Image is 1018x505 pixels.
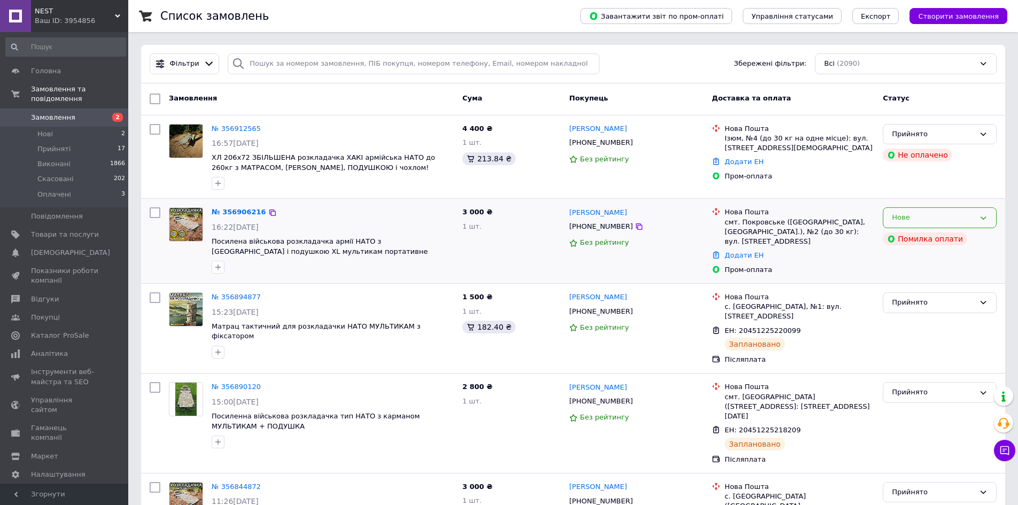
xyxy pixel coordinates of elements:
[170,59,199,69] span: Фільтри
[725,327,801,335] span: ЕН: 20451225220099
[725,338,785,351] div: Заплановано
[169,125,203,158] img: Фото товару
[31,395,99,415] span: Управління сайтом
[37,159,71,169] span: Виконані
[725,455,874,464] div: Післяплата
[569,208,627,218] a: [PERSON_NAME]
[569,292,627,302] a: [PERSON_NAME]
[212,139,259,147] span: 16:57[DATE]
[31,212,83,221] span: Повідомлення
[212,125,261,133] a: № 356912565
[725,172,874,181] div: Пром-оплата
[212,208,266,216] a: № 356906216
[725,158,764,166] a: Додати ЕН
[462,208,492,216] span: 3 000 ₴
[169,293,203,326] img: Фото товару
[725,426,801,434] span: ЕН: 20451225218209
[160,10,269,22] h1: Список замовлень
[212,483,261,491] a: № 356844872
[37,190,71,199] span: Оплачені
[589,11,724,21] span: Завантажити звіт по пром-оплаті
[580,8,732,24] button: Завантажити звіт по пром-оплаті
[118,144,125,154] span: 17
[580,413,629,421] span: Без рейтингу
[824,59,835,69] span: Всі
[892,387,975,398] div: Прийнято
[121,190,125,199] span: 3
[725,482,874,492] div: Нова Пошта
[751,12,833,20] span: Управління статусами
[725,302,874,321] div: с. [GEOGRAPHIC_DATA], №1: вул. [STREET_ADDRESS]
[31,331,89,340] span: Каталог ProSale
[169,292,203,327] a: Фото товару
[31,113,75,122] span: Замовлення
[31,423,99,442] span: Гаманець компанії
[37,144,71,154] span: Прийняті
[725,355,874,364] div: Післяплата
[725,292,874,302] div: Нова Пошта
[892,212,975,223] div: Нове
[114,174,125,184] span: 202
[725,265,874,275] div: Пром-оплата
[212,412,419,430] a: Посиленна військова розкладачка тип НАТО з карманом МУЛЬТИКАМ + ПОДУШКА
[31,248,110,258] span: [DEMOGRAPHIC_DATA]
[31,452,58,461] span: Маркет
[462,383,492,391] span: 2 800 ₴
[910,8,1007,24] button: Створити замовлення
[892,129,975,140] div: Прийнято
[169,207,203,242] a: Фото товару
[725,251,764,259] a: Додати ЕН
[462,152,516,165] div: 213.84 ₴
[31,470,86,479] span: Налаштування
[725,207,874,217] div: Нова Пошта
[228,53,600,74] input: Пошук за номером замовлення, ПІБ покупця, номером телефону, Email, номером накладної
[212,322,421,340] span: Матрац тактичний для розкладачки НАТО МУЛЬТИКАМ з фіксатором
[725,124,874,134] div: Нова Пошта
[31,313,60,322] span: Покупці
[743,8,842,24] button: Управління статусами
[462,321,516,333] div: 182.40 ₴
[212,293,261,301] a: № 356894877
[110,159,125,169] span: 1866
[725,217,874,247] div: смт. Покровське ([GEOGRAPHIC_DATA], [GEOGRAPHIC_DATA].), №2 (до 30 кг): вул. [STREET_ADDRESS]
[35,6,115,16] span: NEST
[37,129,53,139] span: Нові
[837,59,860,67] span: (2090)
[569,124,627,134] a: [PERSON_NAME]
[734,59,806,69] span: Збережені фільтри:
[169,124,203,158] a: Фото товару
[212,398,259,406] span: 15:00[DATE]
[5,37,126,57] input: Пошук
[169,208,203,241] img: Фото товару
[892,297,975,308] div: Прийнято
[567,305,635,318] div: [PHONE_NUMBER]
[567,394,635,408] div: [PHONE_NUMBER]
[35,16,128,26] div: Ваш ID: 3954856
[462,483,492,491] span: 3 000 ₴
[212,153,435,172] a: ХЛ 206х72 ЗБІЛЬШЕНА розкладачка ХАКІ армійська НАТО до 260кг з МАТРАСОМ, [PERSON_NAME], ПОДУШКОЮ ...
[580,238,629,246] span: Без рейтингу
[462,496,481,504] span: 1 шт.
[569,383,627,393] a: [PERSON_NAME]
[883,232,967,245] div: Помилка оплати
[725,438,785,450] div: Заплановано
[212,237,428,265] span: Посилена військова розкладачка армії НАТО з [GEOGRAPHIC_DATA] і подушкою XL мультикам портативне ...
[462,307,481,315] span: 1 шт.
[121,129,125,139] span: 2
[580,323,629,331] span: Без рейтингу
[883,94,910,102] span: Статус
[994,440,1015,461] button: Чат з покупцем
[892,487,975,498] div: Прийнято
[567,136,635,150] div: [PHONE_NUMBER]
[861,12,891,20] span: Експорт
[462,397,481,405] span: 1 шт.
[883,149,952,161] div: Не оплачено
[918,12,999,20] span: Створити замовлення
[212,223,259,231] span: 16:22[DATE]
[37,174,74,184] span: Скасовані
[31,266,99,285] span: Показники роботи компанії
[462,222,481,230] span: 1 шт.
[31,84,128,104] span: Замовлення та повідомлення
[462,94,482,102] span: Cума
[212,308,259,316] span: 15:23[DATE]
